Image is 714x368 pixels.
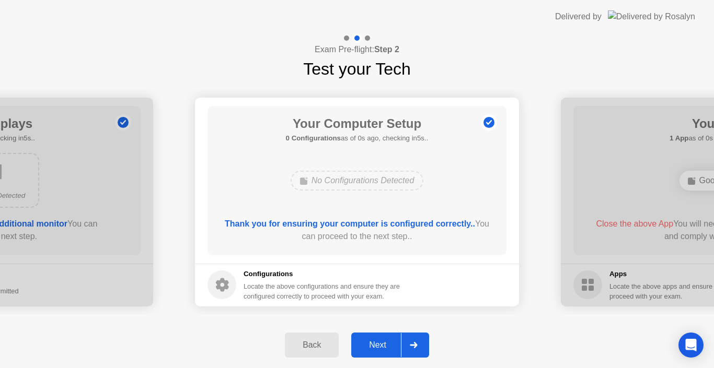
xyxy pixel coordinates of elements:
h4: Exam Pre-flight: [315,43,399,56]
button: Next [351,333,429,358]
button: Back [285,333,339,358]
div: Open Intercom Messenger [678,333,704,358]
div: Locate the above configurations and ensure they are configured correctly to proceed with your exam. [244,281,402,301]
h1: Your Computer Setup [286,114,429,133]
div: Back [288,340,336,350]
div: You can proceed to the next step.. [223,218,492,243]
h5: Configurations [244,269,402,279]
div: No Configurations Detected [291,171,424,191]
h5: as of 0s ago, checking in5s.. [286,133,429,144]
b: Step 2 [374,45,399,54]
b: Thank you for ensuring your computer is configured correctly.. [225,219,475,228]
div: Delivered by [555,10,602,23]
img: Delivered by Rosalyn [608,10,695,22]
b: 0 Configurations [286,134,341,142]
div: Next [354,340,401,350]
h1: Test your Tech [303,56,411,81]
